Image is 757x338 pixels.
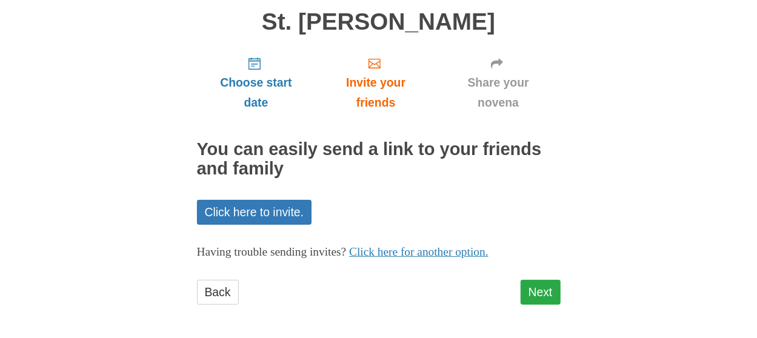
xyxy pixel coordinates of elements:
a: Next [521,280,561,305]
span: Invite your friends [327,73,424,113]
a: Share your novena [436,47,561,119]
span: Share your novena [449,73,549,113]
a: Choose start date [197,47,316,119]
a: Invite your friends [315,47,436,119]
h2: You can easily send a link to your friends and family [197,140,561,179]
span: Having trouble sending invites? [197,245,347,258]
h1: St. [PERSON_NAME] [197,9,561,35]
span: Choose start date [209,73,304,113]
a: Click here for another option. [349,245,489,258]
a: Back [197,280,239,305]
a: Click here to invite. [197,200,312,225]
